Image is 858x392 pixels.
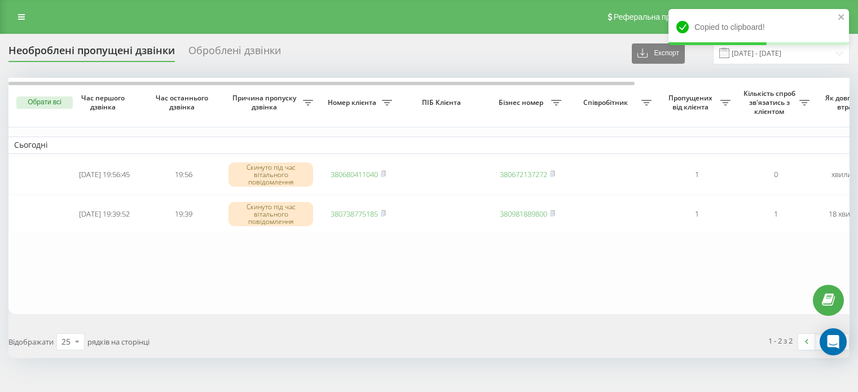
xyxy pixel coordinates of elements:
a: 1 [815,334,832,350]
span: Час останнього дзвінка [153,94,214,111]
span: Час першого дзвінка [74,94,135,111]
span: Кількість спроб зв'язатись з клієнтом [742,89,799,116]
td: 1 [657,156,736,193]
span: Причина пропуску дзвінка [228,94,303,111]
div: 1 - 2 з 2 [768,335,793,346]
div: Copied to clipboard! [668,9,849,45]
td: 1 [657,196,736,233]
span: Номер клієнта [324,98,382,107]
div: 25 [61,336,71,347]
span: Пропущених від клієнта [663,94,720,111]
span: Співробітник [573,98,641,107]
td: [DATE] 19:39:52 [65,196,144,233]
a: 380672137272 [500,169,547,179]
div: Оброблені дзвінки [188,45,281,62]
span: рядків на сторінці [87,337,149,347]
a: 380738775185 [331,209,378,219]
td: 19:39 [144,196,223,233]
td: 19:56 [144,156,223,193]
button: Обрати всі [16,96,73,109]
div: Open Intercom Messenger [820,328,847,355]
td: 0 [736,156,815,193]
a: 380981889800 [500,209,547,219]
div: Необроблені пропущені дзвінки [8,45,175,62]
span: Реферальна програма [614,12,697,21]
span: ПІБ Клієнта [407,98,478,107]
td: [DATE] 19:56:45 [65,156,144,193]
span: Відображати [8,337,54,347]
a: 380680411040 [331,169,378,179]
div: Скинуто під час вітального повідомлення [228,162,313,187]
td: 1 [736,196,815,233]
button: close [838,12,846,23]
span: Бізнес номер [494,98,551,107]
button: Експорт [632,43,685,64]
div: Скинуто під час вітального повідомлення [228,202,313,227]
